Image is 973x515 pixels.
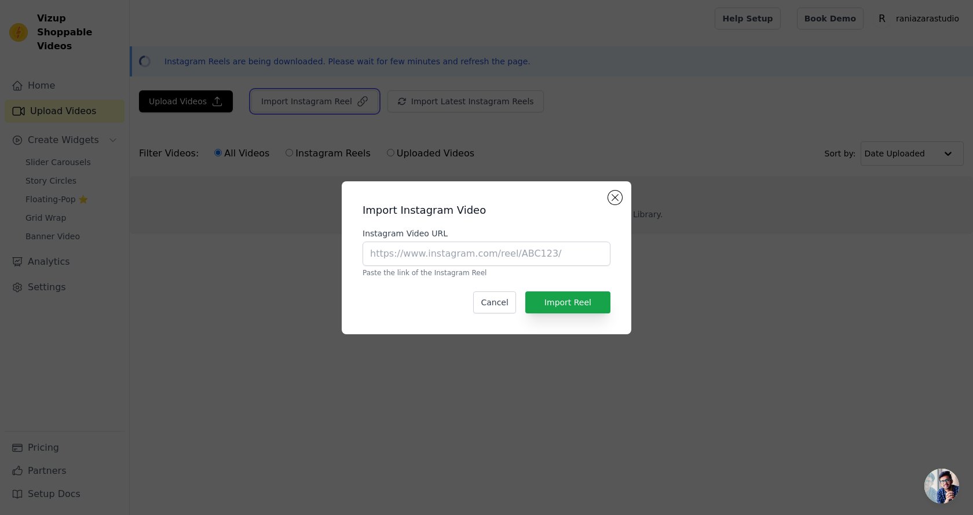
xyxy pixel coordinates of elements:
[363,202,610,218] h2: Import Instagram Video
[363,268,610,277] p: Paste the link of the Instagram Reel
[363,242,610,266] input: https://www.instagram.com/reel/ABC123/
[608,191,622,204] button: Close modal
[363,228,610,239] label: Instagram Video URL
[525,291,610,313] button: Import Reel
[473,291,515,313] button: Cancel
[924,469,959,503] div: Open chat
